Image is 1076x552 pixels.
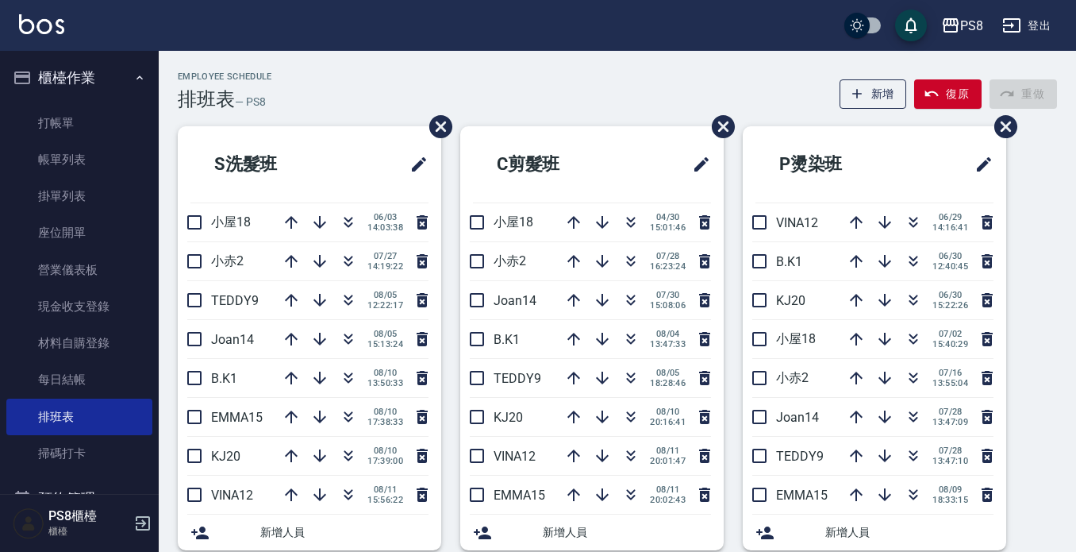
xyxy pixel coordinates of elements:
[650,495,686,505] span: 20:02:43
[367,339,403,349] span: 15:13:24
[932,378,968,388] span: 13:55:04
[6,141,152,178] a: 帳單列表
[367,212,403,222] span: 06/03
[494,488,545,503] span: EMMA15
[367,417,403,427] span: 17:38:33
[650,368,686,378] span: 08/05
[932,251,968,261] span: 06/30
[19,14,64,34] img: Logo
[367,378,403,388] span: 13:50:33
[6,399,152,435] a: 排班表
[494,410,523,425] span: KJ20
[178,88,235,110] h3: 排班表
[840,79,907,109] button: 新增
[825,524,993,541] span: 新增人員
[367,300,403,311] span: 12:22:17
[650,339,686,349] span: 13:47:33
[6,105,152,141] a: 打帳單
[211,449,240,464] span: KJ20
[935,10,990,42] button: PS8
[932,222,968,233] span: 14:16:41
[776,410,819,425] span: Joan14
[960,16,983,36] div: PS8
[932,368,968,378] span: 07/16
[48,508,129,524] h5: PS8櫃檯
[650,222,686,233] span: 15:01:46
[367,368,403,378] span: 08/10
[6,361,152,398] a: 每日結帳
[650,407,686,417] span: 08/10
[494,214,533,230] span: 小屋18
[932,417,968,427] span: 13:47:09
[367,261,403,272] span: 14:19:22
[650,378,686,388] span: 18:28:46
[650,456,686,466] span: 20:01:47
[932,456,968,466] span: 13:47:10
[6,57,152,98] button: 櫃檯作業
[6,252,152,288] a: 營業儀表板
[932,446,968,456] span: 07/28
[6,435,152,472] a: 掃碼打卡
[650,300,686,311] span: 15:08:06
[650,212,686,222] span: 04/30
[932,329,968,339] span: 07/02
[6,214,152,251] a: 座位開單
[932,407,968,417] span: 07/28
[700,103,737,150] span: 刪除班表
[494,293,536,308] span: Joan14
[755,136,916,193] h2: P燙染班
[650,251,686,261] span: 07/28
[367,407,403,417] span: 08/10
[776,293,805,308] span: KJ20
[494,332,520,347] span: B.K1
[6,325,152,361] a: 材料自購登錄
[932,300,968,311] span: 15:22:26
[494,253,526,268] span: 小赤2
[6,288,152,325] a: 現金收支登錄
[682,145,711,183] span: 修改班表的標題
[932,212,968,222] span: 06/29
[367,456,403,466] span: 17:39:00
[776,331,816,346] span: 小屋18
[743,515,1006,550] div: 新增人員
[473,136,633,193] h2: C剪髮班
[367,495,403,505] span: 15:56:22
[367,446,403,456] span: 08/10
[211,410,263,425] span: EMMA15
[932,495,968,505] span: 18:33:15
[211,293,259,308] span: TEDDY9
[367,222,403,233] span: 14:03:38
[494,449,536,464] span: VINA12
[650,290,686,300] span: 07/30
[543,524,711,541] span: 新增人員
[932,290,968,300] span: 06/30
[367,251,403,261] span: 07/27
[932,484,968,495] span: 08/09
[776,254,802,269] span: B.K1
[895,10,927,41] button: save
[776,449,824,464] span: TEDDY9
[211,214,251,230] span: 小屋18
[650,329,686,339] span: 08/04
[178,71,272,82] h2: Employee Schedule
[190,136,351,193] h2: S洗髮班
[417,103,455,150] span: 刪除班表
[932,339,968,349] span: 15:40:29
[260,524,428,541] span: 新增人員
[965,145,993,183] span: 修改班表的標題
[211,253,244,268] span: 小赤2
[776,488,828,503] span: EMMA15
[367,484,403,495] span: 08/11
[650,417,686,427] span: 20:16:41
[211,371,237,386] span: B.K1
[235,94,266,110] h6: — PS8
[650,484,686,495] span: 08/11
[650,261,686,272] span: 16:23:24
[48,524,129,538] p: 櫃檯
[367,329,403,339] span: 08/05
[13,508,44,539] img: Person
[6,178,152,214] a: 掛單列表
[996,11,1057,41] button: 登出
[776,215,818,230] span: VINA12
[776,370,809,385] span: 小赤2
